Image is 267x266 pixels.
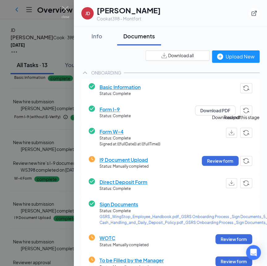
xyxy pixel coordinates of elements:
[100,91,141,97] span: Status: Complete
[212,114,241,121] div: Download pdf
[224,114,260,121] div: Resend this stage
[202,156,239,166] button: Review form
[100,164,149,169] span: Status: Manually completed
[251,10,257,16] svg: ExternalLink
[100,242,149,248] span: Status: Manually completed
[248,8,260,19] button: ExternalLink
[100,156,149,164] span: I9 Document Upload
[81,69,89,76] svg: ChevronUp
[195,105,235,115] button: Download PDF
[100,105,131,113] span: Form I-9
[123,32,155,40] div: Documents
[100,256,164,264] span: To be Filled by the Manager
[100,186,147,192] span: Status: Complete
[97,5,161,15] h1: [PERSON_NAME]
[100,135,160,141] span: Status: Complete
[168,52,194,59] span: Download all
[87,32,106,40] div: Info
[100,83,141,91] span: Basic Information
[246,245,261,260] div: Open Intercom Messenger
[146,50,210,61] button: Download all
[212,50,260,63] button: Upload New
[97,15,161,22] div: Cook at 398 - Montfort
[215,234,252,244] button: Review form
[100,234,149,242] span: WOTC
[100,141,160,147] span: Signed at: {{fullDate}} at {{fullTime}}
[85,10,90,16] div: JD
[91,70,121,76] div: ONBOARDING
[100,113,131,119] span: Status: Complete
[217,53,255,60] div: Upload New
[100,128,160,135] span: Form W-4
[100,178,147,186] span: Direct Deposit Form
